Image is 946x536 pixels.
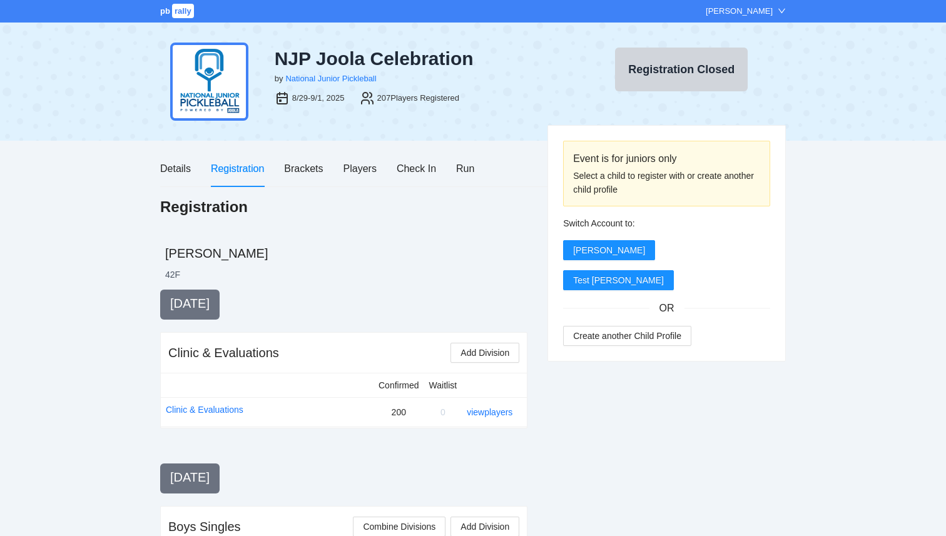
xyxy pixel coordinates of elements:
td: 200 [374,397,424,427]
div: Run [456,161,474,176]
div: [PERSON_NAME] [706,5,773,18]
div: Details [160,161,191,176]
div: Switch Account to: [563,216,770,230]
a: National Junior Pickleball [285,74,376,83]
div: Registration [211,161,264,176]
div: 207 Players Registered [377,92,460,104]
span: Test [PERSON_NAME] [573,273,664,287]
div: Check In [397,161,436,176]
img: njp-logo2.png [170,43,248,121]
span: Add Division [460,346,509,360]
a: Clinic & Evaluations [166,403,243,417]
div: NJP Joola Celebration [275,48,567,70]
div: 8/29-9/1, 2025 [292,92,345,104]
h1: Registration [160,197,248,217]
div: Confirmed [379,378,419,392]
button: Test [PERSON_NAME] [563,270,674,290]
div: Waitlist [429,378,457,392]
h2: [PERSON_NAME] [165,245,786,262]
span: rally [172,4,194,18]
span: down [778,7,786,15]
span: 0 [440,407,445,417]
span: Create another Child Profile [573,329,681,343]
div: Event is for juniors only [573,151,760,166]
div: Boys Singles [168,518,241,535]
a: view players [467,407,512,417]
span: OR [649,300,684,316]
button: [PERSON_NAME] [563,240,655,260]
button: Registration Closed [615,48,748,91]
div: by [275,73,283,85]
div: Clinic & Evaluations [168,344,279,362]
span: Combine Divisions [363,520,435,533]
div: Select a child to register with or create another child profile [573,169,760,196]
button: Add Division [450,343,519,363]
div: Brackets [284,161,323,176]
a: pbrally [160,6,196,16]
span: Add Division [460,520,509,533]
button: Create another Child Profile [563,326,691,346]
span: pb [160,6,170,16]
span: [PERSON_NAME] [573,243,645,257]
span: [DATE] [170,470,210,484]
div: Players [343,161,377,176]
li: 42 F [165,268,180,281]
span: [DATE] [170,296,210,310]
